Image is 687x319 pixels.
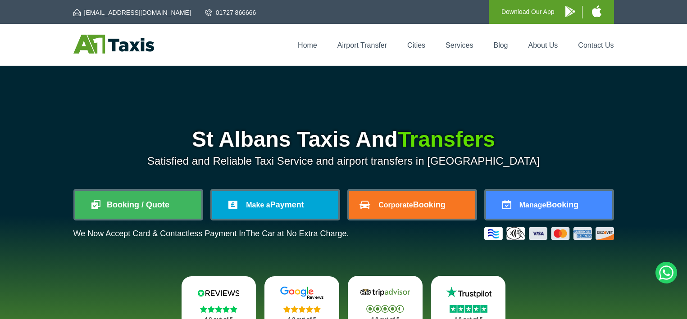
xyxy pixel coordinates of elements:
[73,8,191,17] a: [EMAIL_ADDRESS][DOMAIN_NAME]
[484,227,614,240] img: Credit And Debit Cards
[246,201,270,209] span: Make a
[283,306,321,313] img: Stars
[366,305,404,313] img: Stars
[501,6,555,18] p: Download Our App
[565,6,575,17] img: A1 Taxis Android App
[275,286,329,300] img: Google
[407,41,425,49] a: Cities
[75,191,201,219] a: Booking / Quote
[200,306,237,313] img: Stars
[212,191,338,219] a: Make aPayment
[450,305,487,313] img: Stars
[578,41,614,49] a: Contact Us
[493,41,508,49] a: Blog
[486,191,612,219] a: ManageBooking
[73,229,349,238] p: We Now Accept Card & Contactless Payment In
[592,5,601,17] img: A1 Taxis iPhone App
[73,155,614,167] p: Satisfied and Reliable Taxi Service and airport transfers in [GEOGRAPHIC_DATA]
[205,8,256,17] a: 01727 866666
[73,35,154,54] img: A1 Taxis St Albans LTD
[298,41,317,49] a: Home
[441,286,496,299] img: Trustpilot
[528,41,558,49] a: About Us
[358,286,412,299] img: Tripadvisor
[191,286,246,300] img: Reviews.io
[378,201,413,209] span: Corporate
[398,127,495,151] span: Transfers
[246,229,349,238] span: The Car at No Extra Charge.
[73,129,614,150] h1: St Albans Taxis And
[519,201,546,209] span: Manage
[446,41,473,49] a: Services
[337,41,387,49] a: Airport Transfer
[349,191,475,219] a: CorporateBooking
